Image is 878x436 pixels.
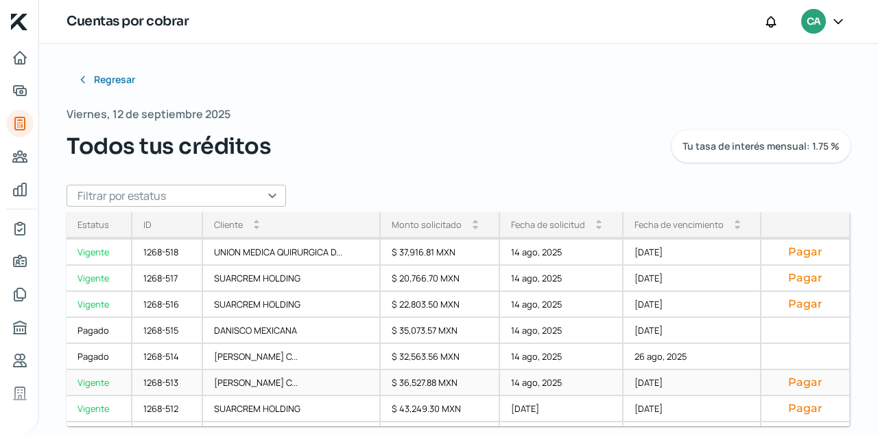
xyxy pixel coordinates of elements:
[624,370,762,396] div: [DATE]
[772,271,838,285] button: Pagar
[381,318,500,344] div: $ 35,073.57 MXN
[772,245,838,259] button: Pagar
[381,292,500,318] div: $ 22,803.50 MXN
[94,75,135,84] span: Regresar
[624,396,762,422] div: [DATE]
[78,218,109,231] div: Estatus
[624,318,762,344] div: [DATE]
[6,143,34,170] a: Pago a proveedores
[67,396,132,422] a: Vigente
[596,225,602,230] i: arrow_drop_down
[132,396,203,422] div: 1268-512
[67,12,189,32] h1: Cuentas por cobrar
[500,396,624,422] div: [DATE]
[6,347,34,374] a: Referencias
[634,218,724,231] div: Fecha de vencimiento
[132,292,203,318] div: 1268-516
[132,240,203,266] div: 1268-518
[6,281,34,308] a: Documentos
[624,344,762,370] div: 26 ago, 2025
[203,370,381,396] div: [PERSON_NAME] C...
[500,318,624,344] div: 14 ago, 2025
[203,396,381,422] div: SUARCREM HOLDING
[624,240,762,266] div: [DATE]
[67,130,271,163] span: Todos tus créditos
[772,376,838,389] button: Pagar
[381,396,500,422] div: $ 43,249.30 MXN
[500,292,624,318] div: 14 ago, 2025
[6,44,34,71] a: Inicio
[67,344,132,370] a: Pagado
[6,77,34,104] a: Adelantar facturas
[381,344,500,370] div: $ 32,563.56 MXN
[624,292,762,318] div: [DATE]
[6,314,34,341] a: Buró de crédito
[203,344,381,370] div: [PERSON_NAME] C...
[381,370,500,396] div: $ 36,527.88 MXN
[132,370,203,396] div: 1268-513
[67,266,132,292] a: Vigente
[381,266,500,292] div: $ 20,766.70 MXN
[67,370,132,396] a: Vigente
[254,225,259,230] i: arrow_drop_down
[683,141,840,151] span: Tu tasa de interés mensual: 1.75 %
[6,248,34,275] a: Información general
[735,225,740,230] i: arrow_drop_down
[6,110,34,137] a: Tus créditos
[6,176,34,203] a: Mis finanzas
[772,402,838,415] button: Pagar
[807,14,820,30] span: CA
[143,218,152,231] div: ID
[67,292,132,318] a: Vigente
[132,266,203,292] div: 1268-517
[67,318,132,344] a: Pagado
[67,104,230,124] span: Viernes, 12 de septiembre 2025
[203,240,381,266] div: UNION MEDICA QUIRURGICA D...
[500,240,624,266] div: 14 ago, 2025
[132,318,203,344] div: 1268-515
[132,344,203,370] div: 1268-514
[203,318,381,344] div: DANISCO MEXICANA
[473,225,478,230] i: arrow_drop_down
[392,218,462,231] div: Monto solicitado
[381,240,500,266] div: $ 37,916.81 MXN
[500,370,624,396] div: 14 ago, 2025
[6,215,34,242] a: Mi contrato
[67,240,132,266] a: Vigente
[772,297,838,311] button: Pagar
[511,218,585,231] div: Fecha de solicitud
[203,266,381,292] div: SUARCREM HOLDING
[500,344,624,370] div: 14 ago, 2025
[203,292,381,318] div: SUARCREM HOLDING
[6,380,34,407] a: Industria
[67,66,146,93] button: Regresar
[624,266,762,292] div: [DATE]
[214,218,243,231] div: Cliente
[500,266,624,292] div: 14 ago, 2025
